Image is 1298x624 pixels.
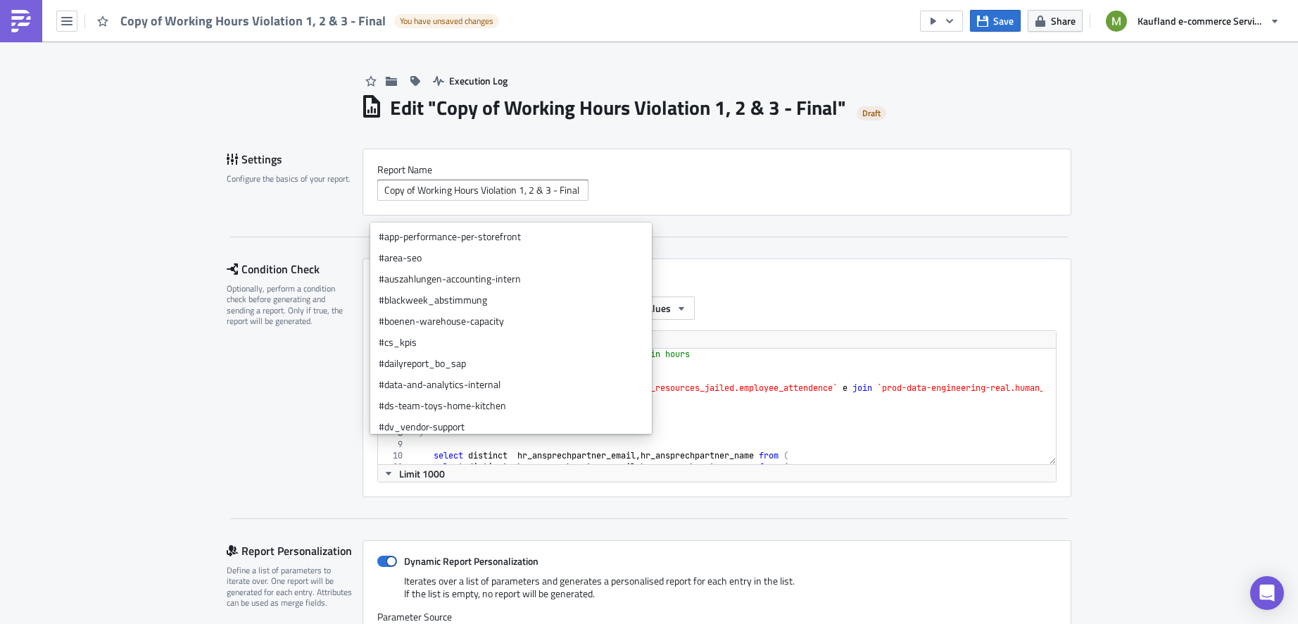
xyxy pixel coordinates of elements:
[377,575,1057,611] div: Iterates over a list of parameters and generates a personalised report for each entry in the list...
[227,258,363,280] div: Condition Check
[10,10,32,32] img: PushMetrics
[377,611,1057,623] label: Parameter Source
[379,335,643,349] div: #cs_kpis
[617,297,695,320] button: Any values
[426,70,515,92] button: Execution Log
[378,461,412,473] div: 11
[379,272,643,286] div: #auszahlungen-accounting-intern
[1250,576,1284,610] div: Open Intercom Messenger
[1097,6,1287,37] button: Kaufland e-commerce Services GmbH & Co. KG
[1104,9,1128,33] img: Avatar
[1138,13,1264,28] span: Kaufland e-commerce Services GmbH & Co. KG
[370,223,652,434] ul: selectable options
[862,108,881,119] span: Draft
[379,356,643,370] div: #dailyreport_bo_sap
[227,149,363,170] div: Settings
[379,314,643,328] div: #boenen-warehouse-capacity
[227,173,353,184] div: Configure the basics of your report.
[378,439,412,450] div: 9
[379,420,643,434] div: #dv_vendor-support
[390,95,846,120] h1: Edit " Copy of Working Hours Violation 1, 2 & 3 - Final "
[227,540,363,561] div: Report Personalization
[378,465,450,482] button: Limit 1000
[378,450,412,461] div: 10
[970,10,1021,32] button: Save
[449,73,508,88] span: Execution Log
[400,15,493,27] span: You have unsaved changes
[120,13,387,29] span: Copy of Working Hours Violation 1, 2 & 3 - Final
[379,293,643,307] div: #blackweek_abstimmung
[379,230,643,244] div: #app-performance-per-storefront
[227,283,353,327] div: Optionally, perform a condition check before generating and sending a report. Only if true, the r...
[1028,10,1083,32] button: Share
[1051,13,1076,28] span: Share
[379,377,643,392] div: #data-and-analytics-internal
[993,13,1014,28] span: Save
[399,466,445,481] span: Limit 1000
[379,251,643,265] div: #area-seo
[377,163,1057,176] label: Report Nam﻿e
[227,565,353,609] div: Define a list of parameters to iterate over. One report will be generated for each entry. Attribu...
[379,399,643,413] div: #ds-team-toys-home-kitchen
[404,554,538,568] strong: Dynamic Report Personalization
